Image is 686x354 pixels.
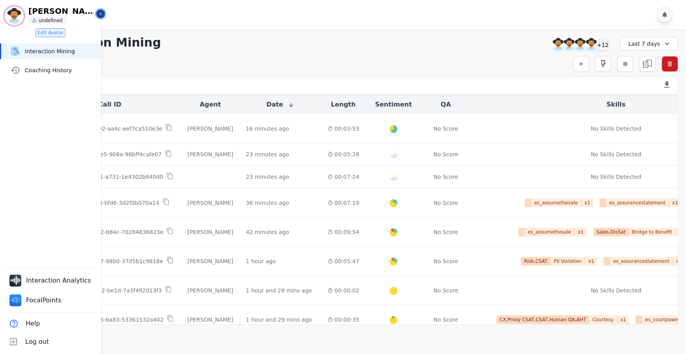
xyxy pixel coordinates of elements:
[327,199,359,207] div: 00:07:19
[434,173,458,181] div: No Score
[327,228,359,236] div: 00:09:54
[434,316,458,324] div: No Score
[246,287,312,294] div: 1 hour and 28 mins ago
[50,199,159,207] p: cf1dc49f-b63f-4ef8-bfd6-3d2f0b070a14
[5,315,41,333] button: Help
[496,315,589,324] span: CX,Proxy CSAT,CSAT,Human QA,AHT
[187,199,233,207] div: [PERSON_NAME]
[187,125,233,133] div: [PERSON_NAME]
[46,228,163,236] p: 4f0364ed-464b-4cb2-b84c-70284836823e
[617,315,630,324] span: x 1
[589,315,617,324] span: Courtesy
[525,228,575,236] span: es_assumethesale
[5,6,24,25] img: Bordered avatar
[47,287,162,294] p: be207fc2-8c6b-4742-be1d-7a3f492013f3
[575,228,587,236] span: x 1
[375,100,412,109] button: Sentiment
[187,257,233,265] div: [PERSON_NAME]
[25,47,98,55] span: Interaction Mining
[591,125,641,133] div: No Skills Detected
[246,150,289,158] div: 23 minutes ago
[1,62,101,78] a: Coaching History
[327,173,359,181] div: 00:07:24
[46,257,163,265] p: 4d95e6e0-c05f-43a7-98b0-37d5b1c9818e
[669,199,681,207] span: x 1
[327,316,359,324] div: 00:00:35
[246,199,289,207] div: 36 minutes ago
[246,173,289,181] div: 23 minutes ago
[441,100,451,109] button: QA
[591,287,641,294] div: No Skills Detected
[551,257,585,266] span: PII Violation
[187,150,233,158] div: [PERSON_NAME]
[327,150,359,158] div: 00:05:28
[434,257,458,265] div: No Score
[521,257,551,266] span: Risk,CSAT
[434,228,458,236] div: No Score
[36,28,65,37] button: Edit Avatar
[187,287,233,294] div: [PERSON_NAME]
[6,272,96,290] a: Interaction Analytics
[25,337,49,347] span: Log out
[26,276,93,285] span: Interaction Analytics
[98,100,121,109] button: Call ID
[25,66,98,74] span: Coaching History
[434,125,458,133] div: No Score
[620,37,678,51] div: Last 7 days
[1,43,101,59] a: Interaction Mining
[32,18,37,23] img: person
[434,287,458,294] div: No Score
[331,100,356,109] button: Length
[673,257,685,266] span: x 2
[585,257,597,266] span: x 1
[187,316,233,324] div: [PERSON_NAME]
[6,291,66,309] a: FocalPoints
[187,228,233,236] div: [PERSON_NAME]
[46,316,164,324] p: 529c0f3b-a25e-4415-ba83-53361532a402
[246,316,312,324] div: 1 hour and 29 mins ago
[327,257,359,265] div: 00:05:47
[593,228,629,236] span: Sales,DisSat
[606,100,625,109] button: Skills
[5,333,50,351] button: Log out
[629,228,676,236] span: Bridge to Benefit
[327,125,359,133] div: 00:03:53
[28,7,95,15] p: [PERSON_NAME]
[266,100,294,109] button: Date
[26,319,40,328] span: Help
[327,287,359,294] div: 00:00:02
[434,199,458,207] div: No Score
[610,257,673,266] span: es_assurancestatement
[606,199,669,207] span: es_assurancestatement
[200,100,221,109] button: Agent
[39,17,62,24] p: undefined
[596,38,609,51] div: +12
[246,257,276,265] div: 1 hour ago
[47,125,162,133] p: 1243d30e-df14-4202-aa4c-eef7ca510e3e
[531,199,581,207] span: es_assumethesale
[246,228,289,236] div: 42 minutes ago
[591,173,641,181] div: No Skills Detected
[46,173,163,181] p: c7f9eee5-a329-4cd1-a731-1e4302b640d0
[591,150,641,158] div: No Skills Detected
[48,150,162,158] p: 3d94a7c7-336a-43e5-908a-96bff4cafe07
[26,296,63,305] span: FocalPoints
[581,199,594,207] span: x 1
[434,150,458,158] div: No Score
[246,125,289,133] div: 16 minutes ago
